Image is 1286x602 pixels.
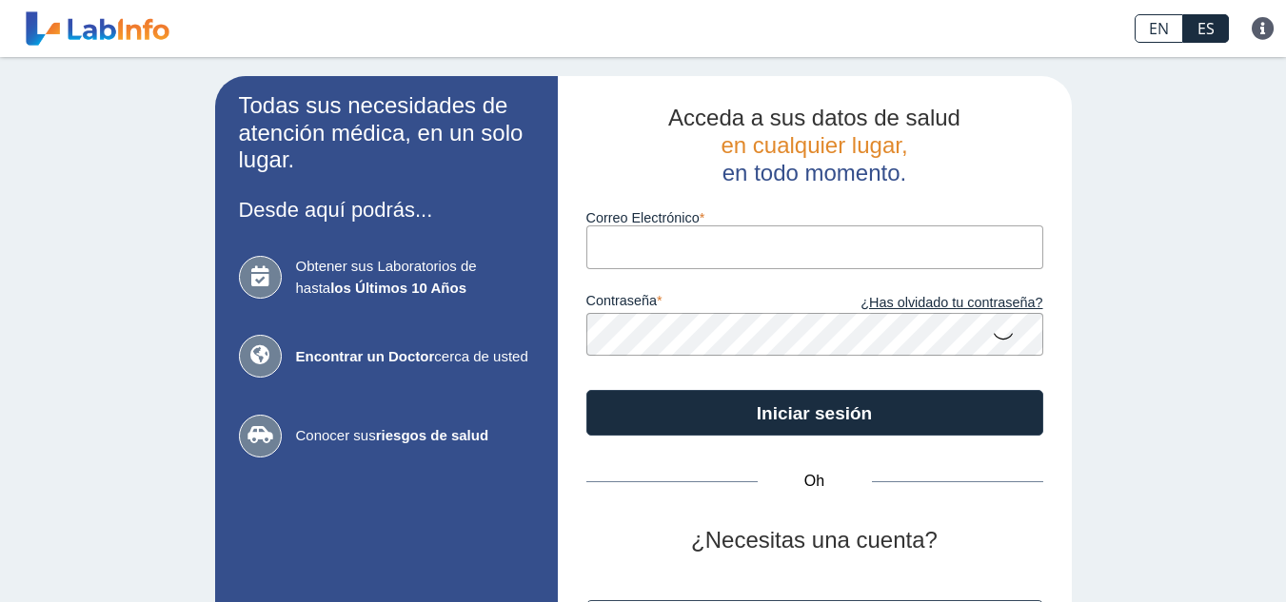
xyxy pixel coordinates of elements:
font: Oh [804,473,824,489]
font: ¿Has olvidado tu contraseña? [861,295,1042,310]
font: Encontrar un Doctor [296,348,435,364]
font: EN [1149,18,1169,39]
font: Todas sus necesidades de atención médica, en un solo lugar. [239,92,524,173]
font: Iniciar sesión [757,403,872,423]
font: contraseña [586,293,657,308]
font: Obtener sus Laboratorios de hasta [296,258,477,296]
font: los Últimos 10 Años [330,280,466,296]
font: Desde aquí podrás... [239,198,433,222]
font: en todo momento. [722,160,906,185]
font: ¿Necesitas una cuenta? [691,527,938,553]
font: ES [1197,18,1215,39]
font: en cualquier lugar, [721,132,907,158]
font: Correo Electrónico [586,210,700,225]
font: riesgos de salud [376,427,488,443]
font: cerca de usted [434,348,527,364]
button: Iniciar sesión [586,390,1043,436]
font: Conocer sus [296,427,376,443]
a: ¿Has olvidado tu contraseña? [815,293,1043,314]
font: Acceda a sus datos de salud [668,105,960,130]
